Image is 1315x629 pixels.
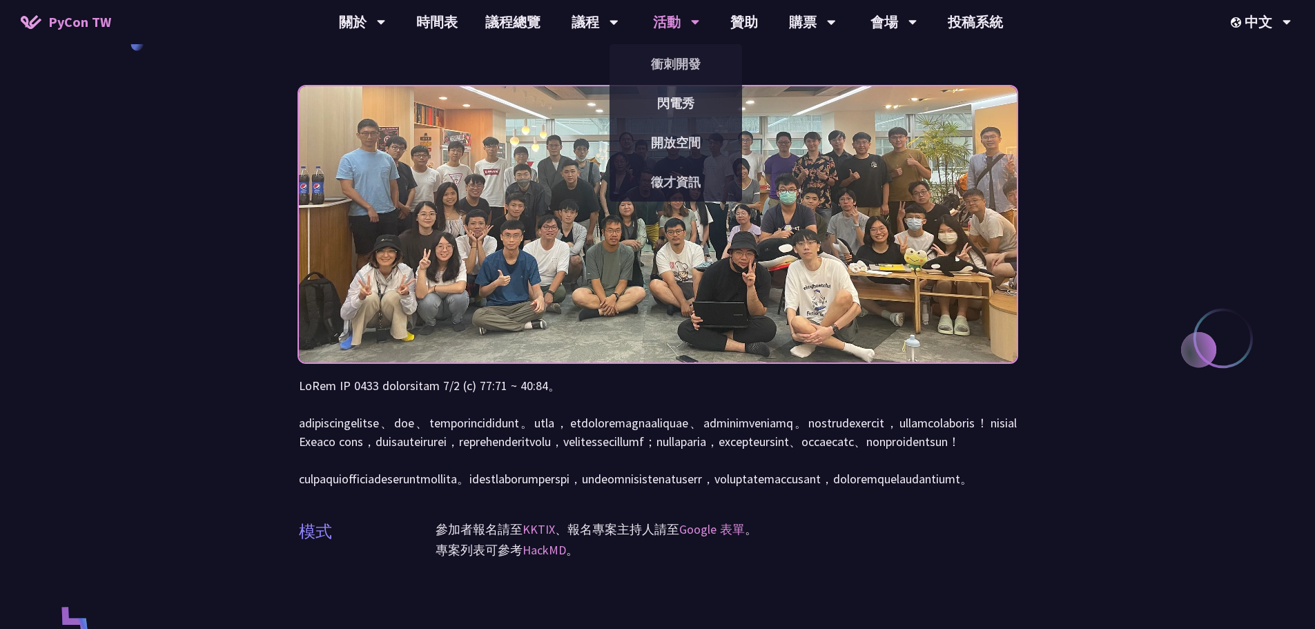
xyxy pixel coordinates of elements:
[48,12,111,32] span: PyCon TW
[523,521,555,537] a: KKTIX
[610,48,742,80] a: 衝刺開發
[299,49,1017,400] img: Photo of PyCon Taiwan Sprints
[21,15,41,29] img: Home icon of PyCon TW 2025
[610,126,742,159] a: 開放空間
[436,519,1017,540] p: 參加者報名請至 、報名專案主持人請至 。
[610,166,742,198] a: 徵才資訊
[299,376,1017,488] p: LoRem IP 0433 dolorsitam 7/2 (c) 77:71 ~ 40:84。 adipiscingelitse、doe、temporincididunt。utla，etdolo...
[610,87,742,119] a: 閃電秀
[679,521,745,537] a: Google 表單
[1231,17,1245,28] img: Locale Icon
[436,540,1017,561] p: 專案列表可參考 。
[523,542,566,558] a: HackMD
[7,5,125,39] a: PyCon TW
[299,519,332,544] p: 模式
